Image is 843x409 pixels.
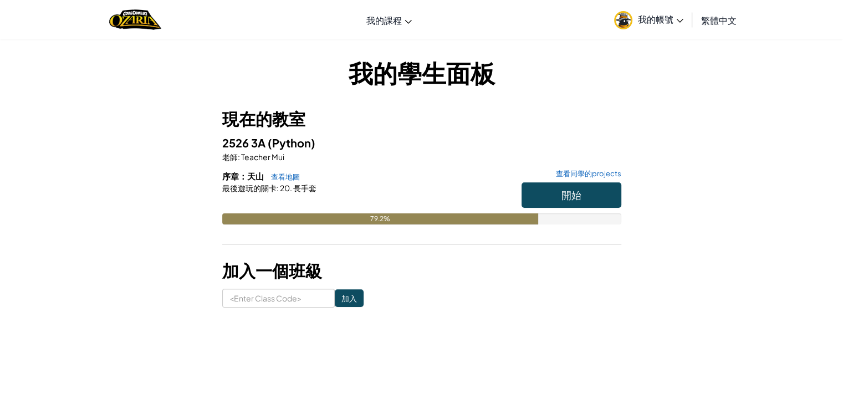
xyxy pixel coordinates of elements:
a: Ozaria by CodeCombat logo [109,8,161,31]
input: <Enter Class Code> [222,289,335,308]
span: 20. [279,183,292,193]
span: 我的課程 [366,14,402,26]
a: 我的課程 [361,5,417,35]
img: avatar [614,11,632,29]
span: 序章：天山 [222,171,265,181]
a: 查看同學的projects [550,170,621,177]
span: : [277,183,279,193]
div: 79.2% [222,213,538,224]
span: : [238,152,240,162]
a: 繁體中文 [696,5,742,35]
span: (Python) [268,136,315,150]
h3: 加入一個班級 [222,258,621,283]
a: 我的帳號 [609,2,689,37]
span: 繁體中文 [701,14,737,26]
input: 加入 [335,289,364,307]
span: 2526 3A [222,136,268,150]
h3: 現在的教室 [222,106,621,131]
h1: 我的學生面板 [222,55,621,90]
span: 開始 [561,188,581,201]
a: 查看地圖 [265,172,300,181]
img: Home [109,8,161,31]
span: 我的帳號 [638,13,683,25]
button: 開始 [522,182,621,208]
span: 老師 [222,152,238,162]
span: 長手套 [292,183,316,193]
span: Teacher Mui [240,152,284,162]
span: 最後遊玩的關卡 [222,183,277,193]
